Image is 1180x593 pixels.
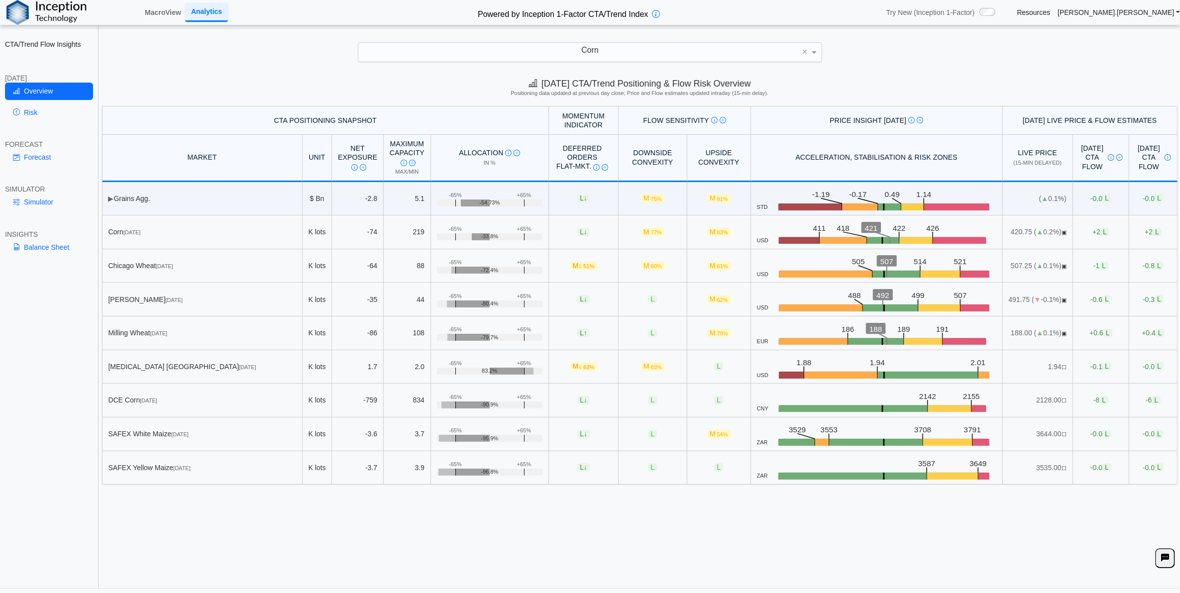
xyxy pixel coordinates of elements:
span: OPEN: Market session is currently open. [1062,263,1067,269]
div: -65% [449,394,462,400]
span: STD [757,204,768,210]
span: L [1156,329,1165,337]
span: ZAR [757,439,768,446]
div: [PERSON_NAME] [108,295,296,304]
span: L [1102,362,1111,371]
div: +65% [517,360,531,367]
td: 5.1 [384,182,431,216]
td: ( 0.1%) [1003,182,1073,216]
span: ▶ [108,195,113,202]
div: -65% [449,259,462,266]
td: 3.7 [384,417,431,451]
div: -65% [449,293,462,299]
span: -0.0 [1090,463,1111,472]
span: 83% [717,229,728,235]
img: Read More [602,164,608,171]
img: Info [351,164,358,171]
span: in % [484,160,496,166]
a: Risk [5,104,93,121]
td: 834 [384,384,431,417]
span: 62% [717,297,728,303]
text: 3791 [964,426,981,434]
span: L [1102,194,1111,202]
span: ↓ [584,296,587,303]
span: Clear value [801,43,809,62]
span: ▲ [1041,195,1048,202]
div: -65% [449,427,462,434]
img: Read More [917,117,923,123]
text: 188 [871,325,884,333]
div: Maximum Capacity [390,139,425,167]
text: 2155 [965,392,982,400]
text: 3587 [918,459,936,468]
a: Resources [1017,8,1050,17]
span: [DATE] [166,297,183,303]
td: 219 [384,215,431,249]
text: 426 [929,224,942,232]
td: K lots [303,249,332,283]
div: -65% [449,326,462,333]
span: ↓ [584,228,587,236]
div: SAFEX White Maize [108,429,296,438]
td: K lots [303,283,332,316]
span: OPEN: Market session is currently open. [1062,297,1067,303]
text: 499 [912,291,925,299]
span: L [1152,396,1161,404]
a: MacroView [141,4,185,21]
td: K lots [303,350,332,384]
img: Info [505,150,512,156]
span: 81% [717,196,728,202]
span: [DATE] [140,397,157,403]
span: L [577,430,590,438]
span: M [570,362,597,371]
span: -0.6 [1090,295,1111,303]
span: [DATE] [239,364,256,370]
img: Read More [1116,154,1123,161]
span: L [714,396,723,404]
span: M [641,194,664,202]
td: K lots [303,316,332,350]
td: -2.8 [332,182,384,216]
text: 191 [939,325,952,333]
td: -3.6 [332,417,384,451]
span: 83.2% [482,368,497,374]
span: [DATE] [156,263,173,269]
span: NO FEED: Live data feed not provided for this market. [1062,431,1067,437]
span: [DATE] CTA/Trend Positioning & Flow Risk Overview [529,79,751,89]
span: ↓ [584,430,587,438]
span: L [648,295,657,303]
div: SIMULATOR [5,185,93,194]
span: M [707,194,731,202]
img: Info [1165,154,1171,161]
span: OPEN: Market session is currently open. [1062,330,1067,336]
span: ↓ [578,363,582,371]
span: CNY [757,405,768,412]
text: 488 [848,291,861,299]
img: Info [593,164,600,171]
span: -0.0 [1143,430,1164,438]
span: -54.73% [479,199,500,206]
th: [DATE] Live Price & Flow Estimates [1003,106,1178,134]
span: ↓ [584,396,587,404]
td: 108 [384,316,431,350]
span: L [1099,396,1108,404]
span: [DATE] [171,431,189,437]
span: M [641,262,664,270]
td: -3.7 [332,451,384,485]
span: L [1155,463,1164,472]
span: L [714,463,723,472]
text: 422 [895,224,908,232]
span: L [1099,262,1108,270]
span: [DATE] [173,465,191,471]
span: -0.0 [1090,430,1111,438]
div: Flow Sensitivity [625,116,745,125]
span: L [648,430,657,438]
div: DCE Corn [108,395,296,404]
span: M [707,262,731,270]
div: Allocation [437,148,542,157]
img: Read More [514,150,520,156]
span: L [1155,430,1164,438]
span: L [577,329,590,337]
a: Simulator [5,194,93,210]
span: -0.0 [1143,194,1164,202]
